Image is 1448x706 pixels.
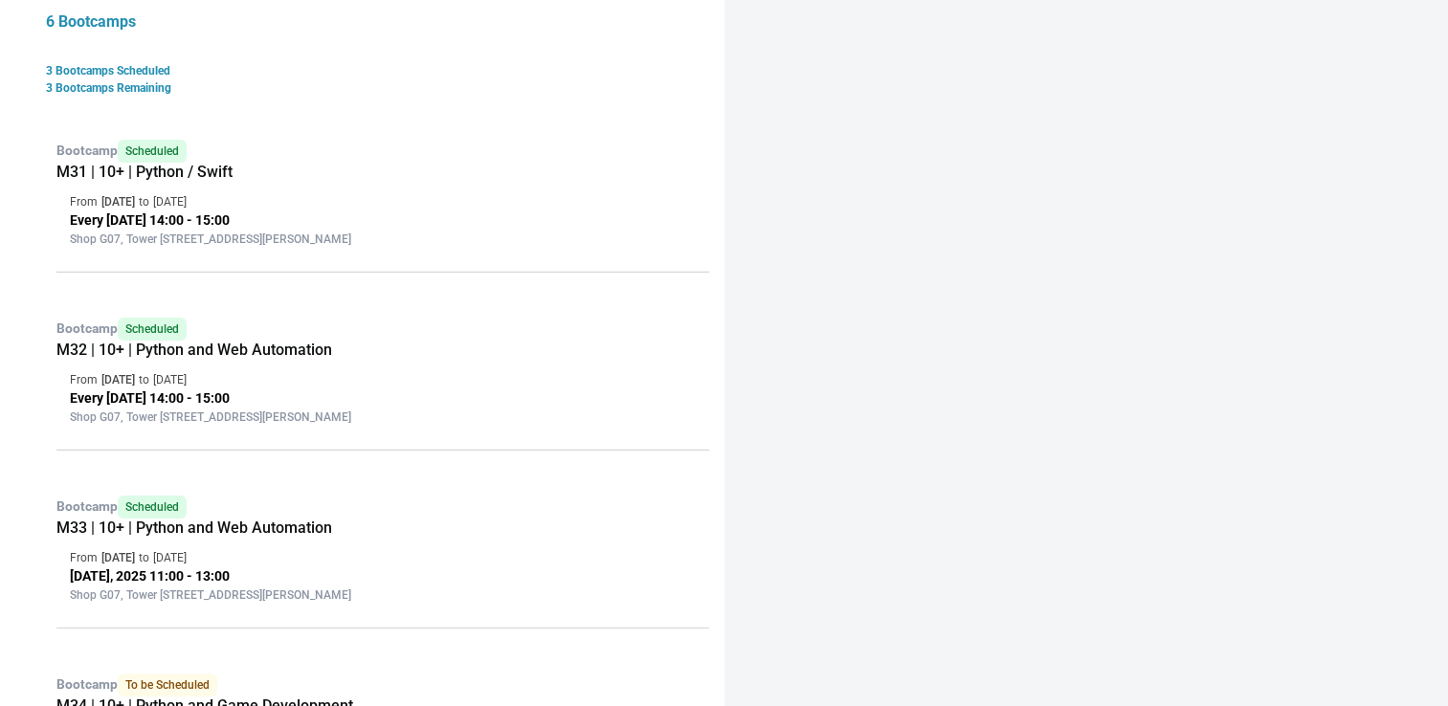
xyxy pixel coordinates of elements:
[118,140,187,163] span: Scheduled
[101,371,135,388] p: [DATE]
[70,586,696,604] p: Shop G07, Tower [STREET_ADDRESS][PERSON_NAME]
[70,549,98,566] p: From
[70,231,696,248] p: Shop G07, Tower [STREET_ADDRESS][PERSON_NAME]
[56,518,709,538] h5: M33 | 10+ | Python and Web Automation
[70,210,696,231] p: Every [DATE] 14:00 - 15:00
[70,193,98,210] p: From
[46,62,709,79] p: 3 Bootcamps Scheduled
[70,371,98,388] p: From
[153,549,187,566] p: [DATE]
[118,673,217,696] span: To be Scheduled
[70,408,696,426] p: Shop G07, Tower [STREET_ADDRESS][PERSON_NAME]
[56,163,709,182] h5: M31 | 10+ | Python / Swift
[139,371,149,388] p: to
[56,496,709,518] p: Bootcamp
[56,341,709,360] h5: M32 | 10+ | Python and Web Automation
[153,193,187,210] p: [DATE]
[46,12,709,32] h5: 6 Bootcamps
[101,193,135,210] p: [DATE]
[101,549,135,566] p: [DATE]
[139,193,149,210] p: to
[118,318,187,341] span: Scheduled
[46,79,709,97] p: 3 Bootcamps Remaining
[139,549,149,566] p: to
[153,371,187,388] p: [DATE]
[56,140,709,163] p: Bootcamp
[56,673,709,696] p: Bootcamp
[56,318,709,341] p: Bootcamp
[70,566,696,586] p: [DATE], 2025 11:00 - 13:00
[70,388,696,408] p: Every [DATE] 14:00 - 15:00
[118,496,187,518] span: Scheduled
